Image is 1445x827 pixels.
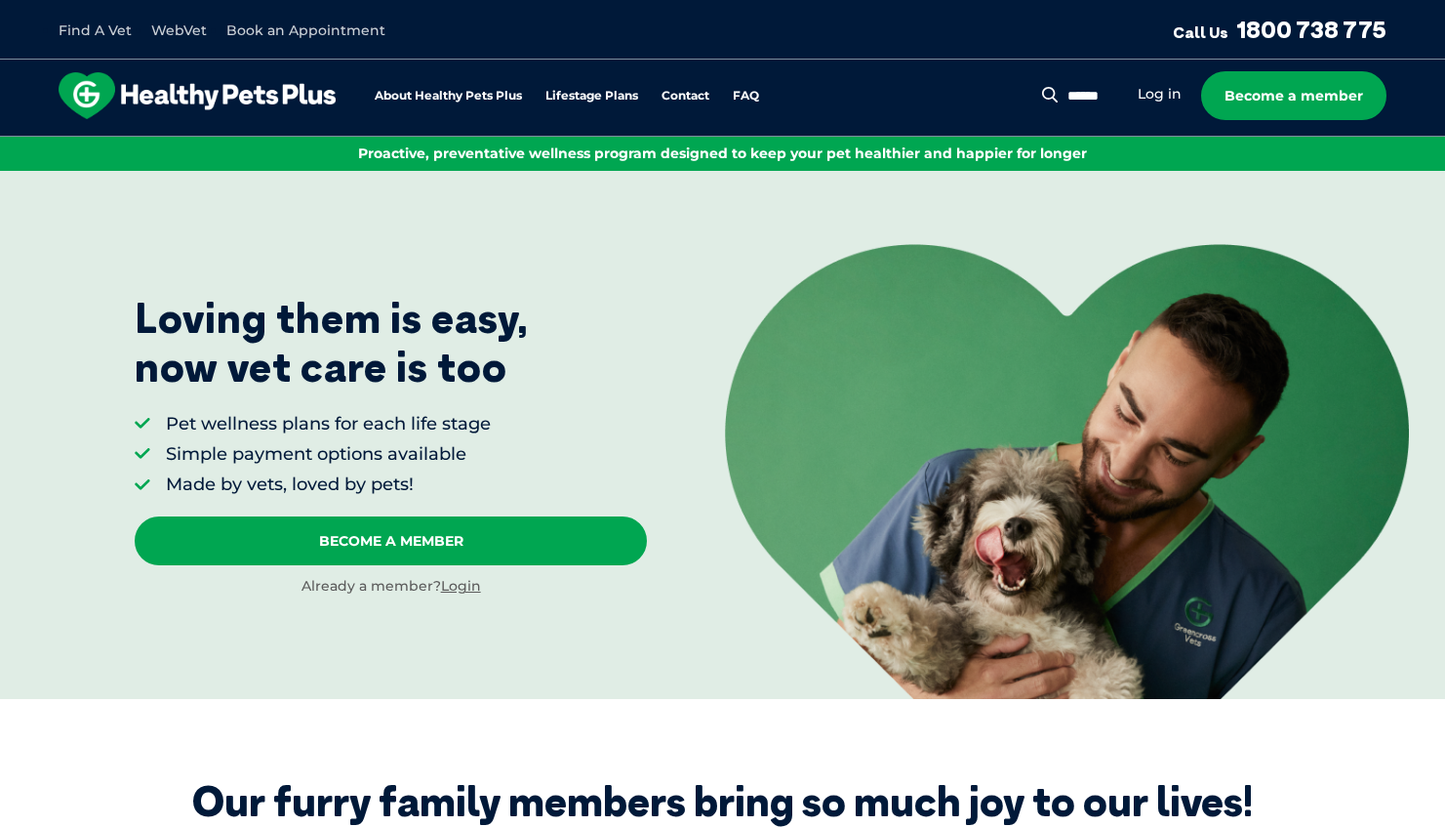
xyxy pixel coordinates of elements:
a: About Healthy Pets Plus [375,90,522,103]
a: WebVet [151,21,207,39]
button: Search [1038,85,1063,104]
li: Pet wellness plans for each life stage [166,412,491,436]
a: Become a member [1201,71,1386,120]
div: Already a member? [135,577,648,597]
p: Loving them is easy, now vet care is too [135,294,529,393]
span: Proactive, preventative wellness program designed to keep your pet healthier and happier for longer [358,145,1087,162]
a: Become A Member [135,517,648,565]
a: FAQ [733,90,759,103]
span: Call Us [1173,22,1228,42]
a: Book an Appointment [226,21,385,39]
a: Call Us1800 738 775 [1173,15,1386,44]
img: <p>Loving them is easy, <br /> now vet care is too</p> [725,244,1409,699]
div: Our furry family members bring so much joy to our lives! [192,777,1253,826]
a: Find A Vet [59,21,132,39]
a: Login [441,577,481,595]
img: hpp-logo [59,72,336,119]
li: Simple payment options available [166,442,491,467]
a: Log in [1138,85,1182,103]
a: Lifestage Plans [545,90,638,103]
a: Contact [662,90,709,103]
li: Made by vets, loved by pets! [166,473,491,497]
